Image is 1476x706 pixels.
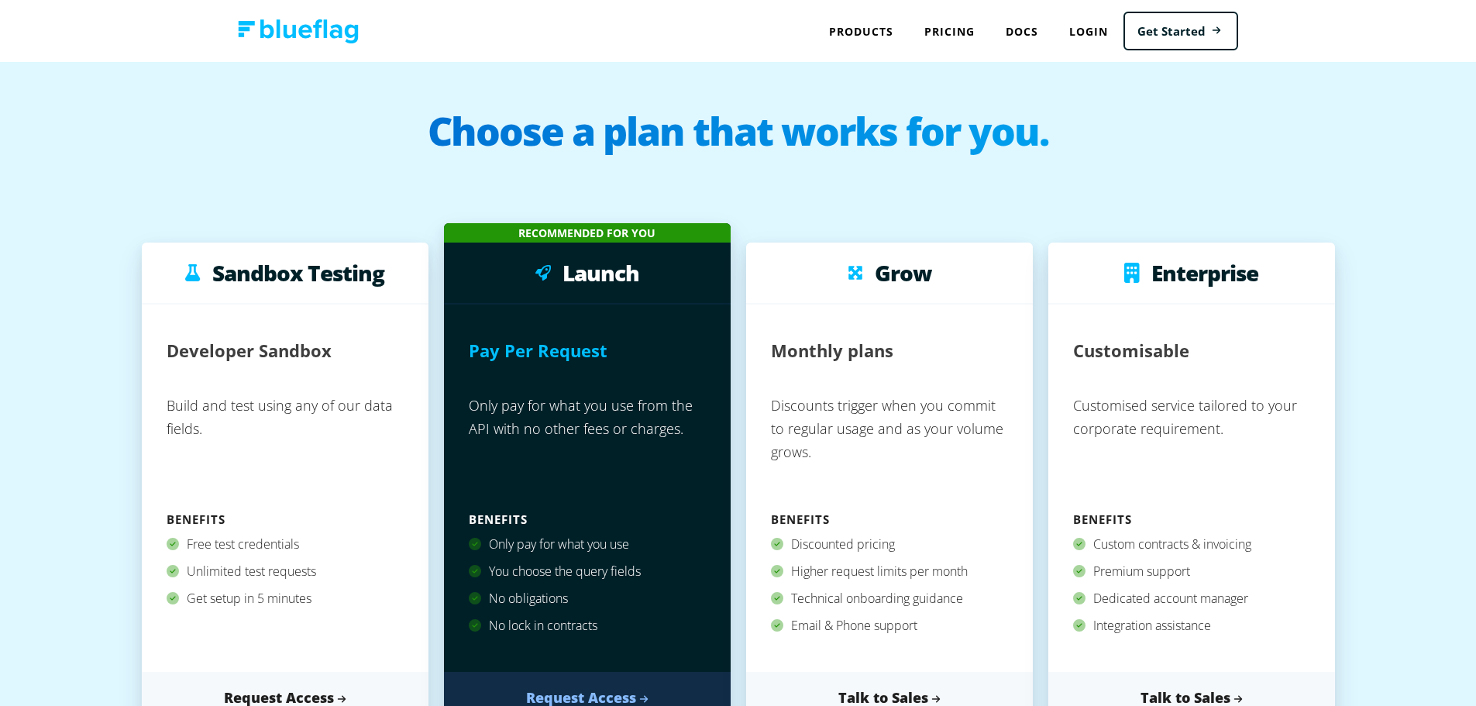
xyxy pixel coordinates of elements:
h3: Enterprise [1151,261,1258,284]
div: Recommended for you [444,223,731,243]
h2: Monthly plans [771,329,893,372]
p: Customised service tailored to your corporate requirement. [1073,387,1310,508]
p: Discounts trigger when you commit to regular usage and as your volume grows. [771,387,1008,508]
div: Discounted pricing [771,531,1008,558]
h2: Pay Per Request [469,329,607,372]
div: Premium support [1073,558,1310,585]
a: Login to Blue Flag application [1054,15,1123,47]
p: Build and test using any of our data fields. [167,387,404,508]
h2: Developer Sandbox [167,329,332,372]
div: Free test credentials [167,531,404,558]
div: Products [814,15,909,47]
div: Integration assistance [1073,612,1310,639]
a: Get Started [1123,12,1238,51]
a: Docs [990,15,1054,47]
div: No obligations [469,585,706,612]
div: Email & Phone support [771,612,1008,639]
h1: Choose a plan that works for you. [15,112,1461,174]
div: Dedicated account manager [1073,585,1310,612]
div: Higher request limits per month [771,558,1008,585]
h3: Grow [875,261,931,284]
h3: Launch [563,261,639,284]
div: Custom contracts & invoicing [1073,531,1310,558]
div: You choose the query fields [469,558,706,585]
p: Only pay for what you use from the API with no other fees or charges. [469,387,706,508]
div: Only pay for what you use [469,531,706,558]
h2: Customisable [1073,329,1189,372]
div: Unlimited test requests [167,558,404,585]
h3: Sandbox Testing [212,261,384,284]
img: Blue Flag logo [238,19,359,43]
div: No lock in contracts [469,612,706,639]
div: Technical onboarding guidance [771,585,1008,612]
div: Get setup in 5 minutes [167,585,404,612]
a: Pricing [909,15,990,47]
